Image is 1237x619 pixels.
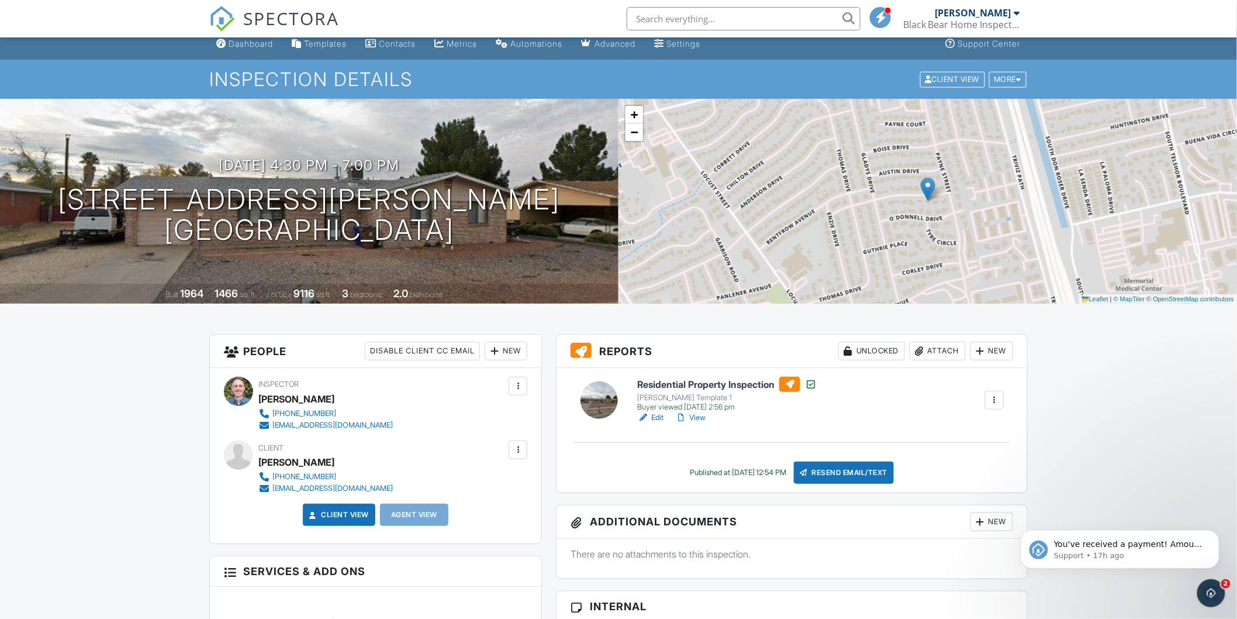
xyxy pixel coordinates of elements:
[690,468,787,477] div: Published at [DATE] 12:54 PM
[576,33,640,55] a: Advanced
[410,290,444,299] span: bathrooms
[637,412,664,424] a: Edit
[1114,295,1145,302] a: © MapTiler
[447,39,477,49] div: Metrics
[258,453,334,471] div: [PERSON_NAME]
[958,39,1021,49] div: Support Center
[351,290,383,299] span: bedrooms
[272,409,336,418] div: [PHONE_NUMBER]
[272,421,393,430] div: [EMAIL_ADDRESS][DOMAIN_NAME]
[294,287,315,300] div: 9116
[379,39,416,49] div: Contacts
[430,33,482,55] a: Metrics
[510,39,562,49] div: Automations
[910,342,966,360] div: Attach
[210,335,541,368] h3: People
[365,342,480,360] div: Disable Client CC Email
[935,7,1011,19] div: [PERSON_NAME]
[627,7,861,30] input: Search everything...
[343,287,349,300] div: 3
[243,6,339,30] span: SPECTORA
[941,33,1025,55] a: Support Center
[1197,579,1225,607] iframe: Intercom live chat
[557,335,1027,368] h3: Reports
[595,39,635,49] div: Advanced
[268,290,292,299] span: Lot Size
[212,33,278,55] a: Dashboard
[304,39,347,49] div: Templates
[272,484,393,493] div: [EMAIL_ADDRESS][DOMAIN_NAME]
[666,39,700,49] div: Settings
[394,287,409,300] div: 2.0
[272,472,336,482] div: [PHONE_NUMBER]
[210,556,541,587] h3: Services & Add ons
[258,483,393,494] a: [EMAIL_ADDRESS][DOMAIN_NAME]
[903,19,1020,30] div: Black Bear Home Inspections
[258,443,284,452] span: Client
[626,106,643,123] a: Zoom in
[307,509,369,521] a: Client View
[989,71,1027,87] div: More
[58,184,561,246] h1: [STREET_ADDRESS][PERSON_NAME] [GEOGRAPHIC_DATA]
[626,123,643,141] a: Zoom out
[209,16,339,40] a: SPECTORA
[258,471,393,483] a: [PHONE_NUMBER]
[209,6,235,32] img: The Best Home Inspection Software - Spectora
[637,403,817,412] div: Buyer viewed [DATE] 2:56 pm
[970,513,1013,531] div: New
[1147,295,1234,302] a: © OpenStreetMap contributors
[637,393,817,403] div: [PERSON_NAME] Template 1
[51,45,202,56] p: Message from Support, sent 17h ago
[637,377,817,392] h6: Residential Property Inspection
[557,505,1027,539] h3: Additional Documents
[181,287,204,300] div: 1964
[258,408,393,419] a: [PHONE_NUMBER]
[838,342,905,360] div: Unlocked
[1003,505,1237,587] iframe: Intercom notifications message
[631,107,638,122] span: +
[219,157,400,173] h3: [DATE] 4:30 pm - 7:00 pm
[51,34,199,183] span: You've received a payment! Amount $324.19 Fee $0.00 Net $324.19 Transaction # pi_3SCRjiK7snlDGpRF...
[675,412,706,424] a: View
[209,69,1028,90] h1: Inspection Details
[258,380,299,388] span: Inspector
[1110,295,1112,302] span: |
[919,74,988,83] a: Client View
[921,177,935,201] img: Marker
[166,290,179,299] span: Built
[287,33,351,55] a: Templates
[637,377,817,412] a: Residential Property Inspection [PERSON_NAME] Template 1 Buyer viewed [DATE] 2:56 pm
[485,342,527,360] div: New
[631,125,638,139] span: −
[649,33,705,55] a: Settings
[215,287,239,300] div: 1466
[970,342,1013,360] div: New
[258,390,334,408] div: [PERSON_NAME]
[317,290,331,299] span: sq.ft.
[258,419,393,431] a: [EMAIL_ADDRESS][DOMAIN_NAME]
[571,548,1013,560] p: There are no attachments to this inspection.
[491,33,567,55] a: Automations (Basic)
[361,33,420,55] a: Contacts
[1221,579,1231,589] span: 2
[794,462,894,484] div: Resend Email/Text
[920,71,985,87] div: Client View
[229,39,273,49] div: Dashboard
[1082,295,1108,302] a: Leaflet
[240,290,257,299] span: sq. ft.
